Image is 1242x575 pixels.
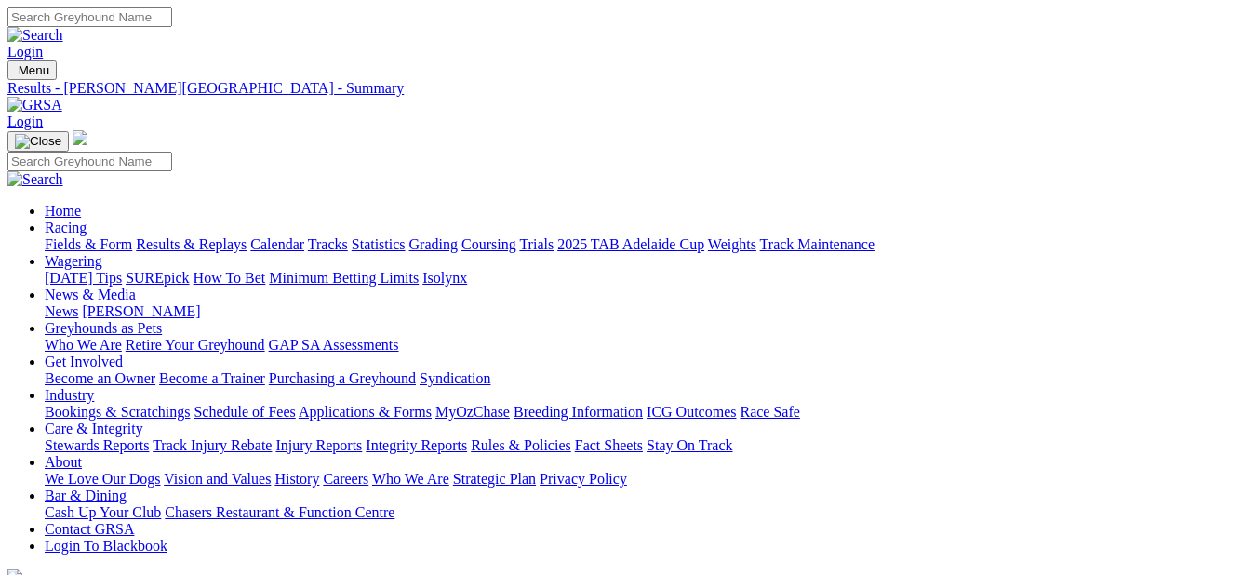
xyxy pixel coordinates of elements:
[45,471,1235,488] div: About
[19,63,49,77] span: Menu
[164,471,271,487] a: Vision and Values
[7,152,172,171] input: Search
[366,437,467,453] a: Integrity Reports
[45,521,134,537] a: Contact GRSA
[453,471,536,487] a: Strategic Plan
[708,236,756,252] a: Weights
[45,387,94,403] a: Industry
[45,337,122,353] a: Who We Are
[269,270,419,286] a: Minimum Betting Limits
[308,236,348,252] a: Tracks
[557,236,704,252] a: 2025 TAB Adelaide Cup
[45,303,78,319] a: News
[153,437,272,453] a: Track Injury Rebate
[126,270,189,286] a: SUREpick
[15,134,61,149] img: Close
[73,130,87,145] img: logo-grsa-white.png
[519,236,554,252] a: Trials
[7,60,57,80] button: Toggle navigation
[647,404,736,420] a: ICG Outcomes
[420,370,490,386] a: Syndication
[7,131,69,152] button: Toggle navigation
[575,437,643,453] a: Fact Sheets
[269,370,416,386] a: Purchasing a Greyhound
[45,287,136,302] a: News & Media
[250,236,304,252] a: Calendar
[422,270,467,286] a: Isolynx
[45,354,123,369] a: Get Involved
[45,404,1235,421] div: Industry
[275,437,362,453] a: Injury Reports
[45,303,1235,320] div: News & Media
[45,488,127,503] a: Bar & Dining
[471,437,571,453] a: Rules & Policies
[409,236,458,252] a: Grading
[7,27,63,44] img: Search
[45,370,1235,387] div: Get Involved
[136,236,247,252] a: Results & Replays
[194,404,295,420] a: Schedule of Fees
[323,471,368,487] a: Careers
[45,471,160,487] a: We Love Our Dogs
[45,270,1235,287] div: Wagering
[45,370,155,386] a: Become an Owner
[194,270,266,286] a: How To Bet
[45,538,167,554] a: Login To Blackbook
[45,504,1235,521] div: Bar & Dining
[126,337,265,353] a: Retire Your Greyhound
[7,7,172,27] input: Search
[45,236,1235,253] div: Racing
[45,437,1235,454] div: Care & Integrity
[45,404,190,420] a: Bookings & Scratchings
[45,270,122,286] a: [DATE] Tips
[45,320,162,336] a: Greyhounds as Pets
[159,370,265,386] a: Become a Trainer
[45,337,1235,354] div: Greyhounds as Pets
[7,44,43,60] a: Login
[647,437,732,453] a: Stay On Track
[760,236,875,252] a: Track Maintenance
[7,114,43,129] a: Login
[274,471,319,487] a: History
[45,504,161,520] a: Cash Up Your Club
[45,454,82,470] a: About
[45,203,81,219] a: Home
[7,171,63,188] img: Search
[352,236,406,252] a: Statistics
[435,404,510,420] a: MyOzChase
[45,421,143,436] a: Care & Integrity
[299,404,432,420] a: Applications & Forms
[740,404,799,420] a: Race Safe
[514,404,643,420] a: Breeding Information
[7,97,62,114] img: GRSA
[45,437,149,453] a: Stewards Reports
[540,471,627,487] a: Privacy Policy
[269,337,399,353] a: GAP SA Assessments
[45,253,102,269] a: Wagering
[45,236,132,252] a: Fields & Form
[82,303,200,319] a: [PERSON_NAME]
[461,236,516,252] a: Coursing
[45,220,87,235] a: Racing
[165,504,394,520] a: Chasers Restaurant & Function Centre
[372,471,449,487] a: Who We Are
[7,80,1235,97] a: Results - [PERSON_NAME][GEOGRAPHIC_DATA] - Summary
